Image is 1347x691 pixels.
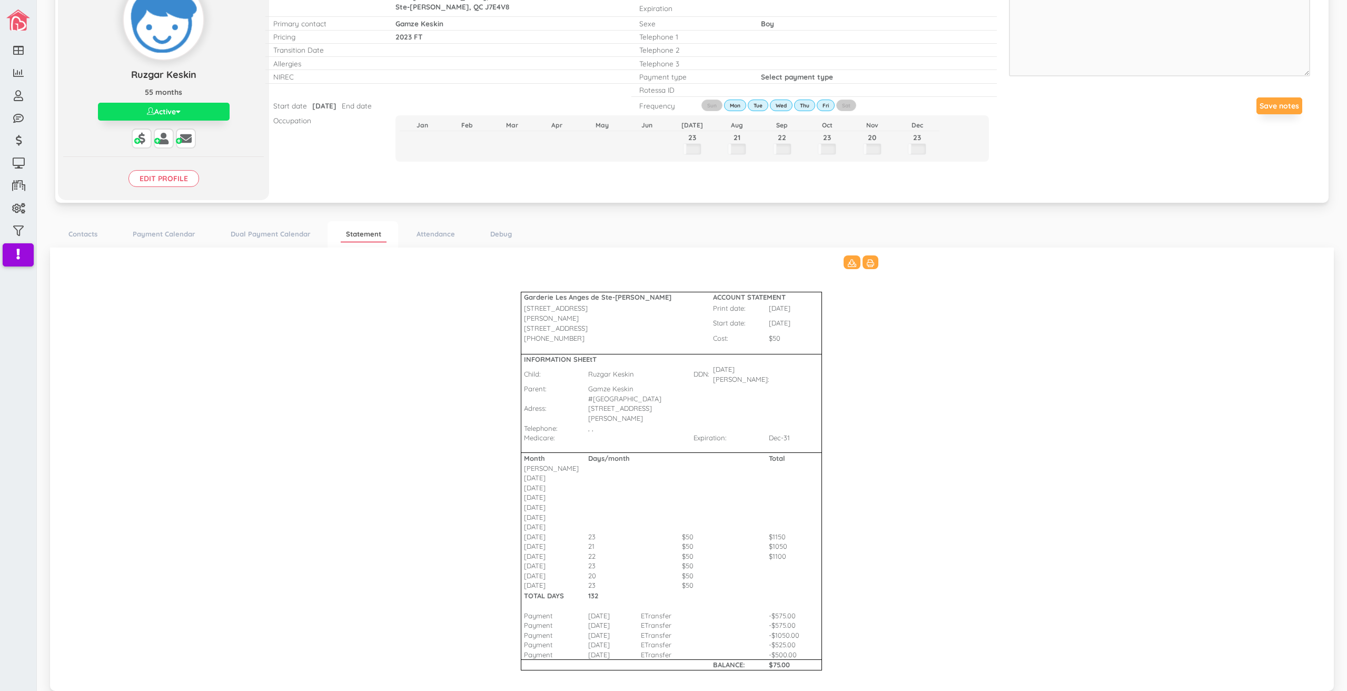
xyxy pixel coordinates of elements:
td: Print date: [713,303,769,313]
b: $75.00 [769,660,790,669]
td: ETransfer [641,611,694,621]
td: [DATE] [521,541,588,551]
b: Garderie Les Anges de Ste-[PERSON_NAME] [524,293,671,301]
td: Adress: [521,394,588,423]
td: [DATE] [521,551,588,561]
td: -$525.00 [769,640,821,650]
span: Ruzgar Keskin [131,68,196,81]
td: -$575.00 [769,611,821,621]
td: Cost: [713,333,769,343]
label: Wed [770,100,793,111]
td: ETransfer [641,620,694,630]
label: Tue [748,100,768,111]
input: Edit profile [128,170,199,187]
td: $50 [641,532,694,542]
td: , , [588,423,821,433]
label: Sat [836,100,856,111]
p: Frequency [639,101,685,111]
td: [DATE] [521,483,588,493]
td: #[GEOGRAPHIC_DATA][STREET_ADDRESS][PERSON_NAME] [588,394,694,423]
td: [DATE][PERSON_NAME]: [713,364,769,384]
td: Payment [521,630,588,640]
a: Payment Calendar [127,226,201,242]
p: Pricing [273,32,379,42]
td: Medicare: [521,433,588,443]
td: Dec-31 [769,433,821,443]
span: [DATE] [312,101,336,110]
td: $50 [641,561,694,571]
span: Ste-[PERSON_NAME], [395,2,471,11]
td: Ruzgar Keskin [588,364,641,384]
span: 2023 FT [395,32,422,41]
td: 21 [588,541,641,551]
p: Sexe [639,18,745,28]
td: Payment [521,620,588,630]
th: Sep [760,120,805,131]
td: -$500.00 [769,650,821,660]
button: Active [98,103,230,121]
td: [PERSON_NAME][STREET_ADDRESS] [521,313,641,333]
th: Apr [534,120,579,131]
td: [DATE] [588,620,641,630]
span: Gamze Keskin [395,19,443,28]
a: Dual Payment Calendar [225,226,316,242]
td: DDN: [694,364,713,384]
td: [DATE] [769,303,821,313]
b: TOTAL DAYS [524,591,564,600]
b: Month [524,454,545,462]
p: Start date [273,101,307,111]
td: [DATE] [521,492,588,502]
th: Jan [400,120,444,131]
td: Gamze Keskin [588,384,641,394]
td: Child: [521,364,588,384]
th: Oct [805,120,849,131]
td: Expiration: [694,433,769,443]
th: Feb [444,120,489,131]
p: Payment type [639,72,745,82]
td: Payment [521,650,588,660]
td: Payment [521,611,588,621]
label: Fri [817,100,835,111]
td: [DATE] [521,522,588,532]
b: INFORMATION SHEEtT [524,355,597,363]
td: $50 [641,580,694,590]
p: Occupation [273,115,379,125]
td: $1100 [769,551,821,561]
b: ACCOUNT STATEMENT [713,293,786,301]
th: Mar [490,120,534,131]
td: -$575.00 [769,620,821,630]
th: Jun [625,120,669,131]
label: Mon [724,100,746,111]
td: [DATE] [521,512,588,522]
a: Debug [485,226,517,242]
td: Parent: [521,384,588,394]
td: [DATE] [521,532,588,542]
label: Thu [794,100,815,111]
a: Attendance [411,226,460,242]
td: 23 [588,532,641,542]
td: ETransfer [641,650,694,660]
span: Select payment type [761,72,833,81]
p: Allergies [273,58,379,68]
td: [STREET_ADDRESS] [521,303,641,313]
td: [DATE] [521,580,588,590]
td: [DATE] [769,313,821,333]
span: J7E4V8 [485,2,509,11]
td: 23 [588,580,641,590]
td: $50 [641,551,694,561]
p: NIREC [273,72,379,82]
td: $50 [641,541,694,551]
p: Telephone 1 [639,32,745,42]
td: 22 [588,551,641,561]
p: 55 months [63,87,264,97]
td: ETransfer [641,630,694,640]
td: 23 [588,561,641,571]
td: [DATE] [588,650,641,660]
th: May [580,120,625,131]
span: QC [473,2,483,11]
td: $50 [769,333,821,343]
td: Payment [521,640,588,650]
b: BALANCE: [713,660,745,669]
p: Telephone 3 [639,58,745,68]
td: Telephone: [521,423,588,433]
